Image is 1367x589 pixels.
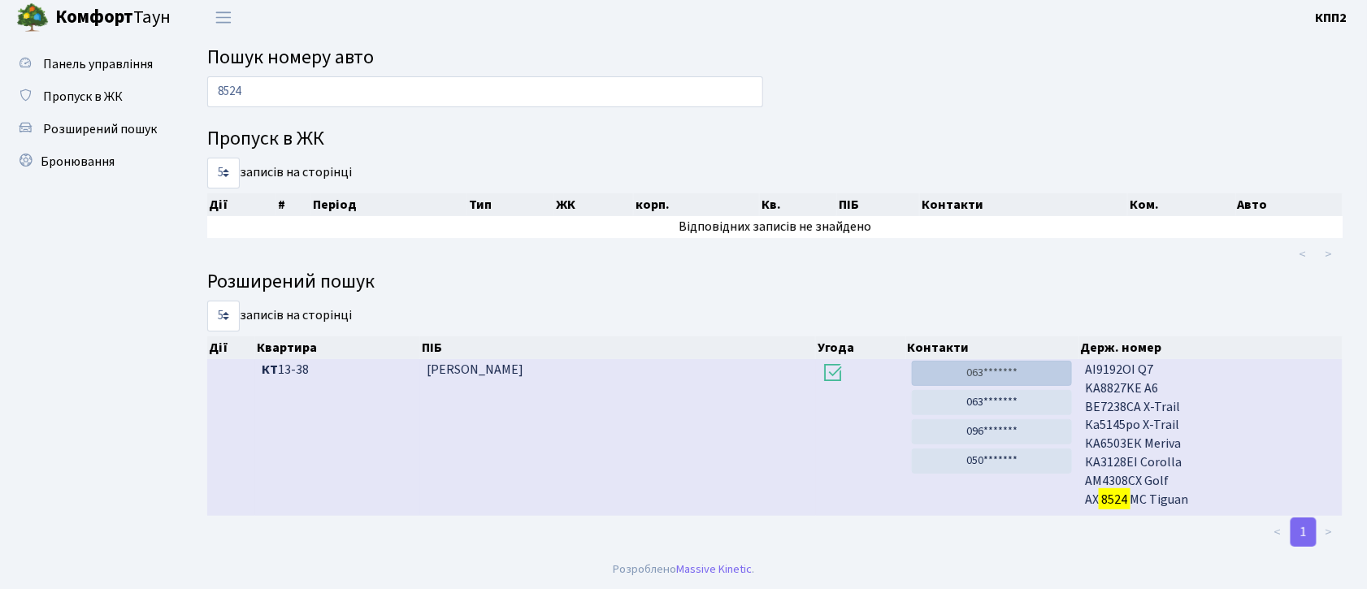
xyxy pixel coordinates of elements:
span: Панель управління [43,55,153,73]
span: Таун [55,4,171,32]
label: записів на сторінці [207,301,352,331]
a: Бронювання [8,145,171,178]
a: КПП2 [1316,8,1347,28]
th: Тип [467,193,554,216]
span: Пошук номеру авто [207,43,374,71]
b: КПП2 [1316,9,1347,27]
th: Угода [816,336,905,359]
b: Комфорт [55,4,133,30]
th: Держ. номер [1079,336,1343,359]
th: Ком. [1128,193,1235,216]
b: КТ [262,361,278,379]
a: 1 [1291,518,1317,547]
h4: Розширений пошук [207,271,1343,294]
button: Переключити навігацію [203,4,244,31]
select: записів на сторінці [207,158,240,188]
span: Пропуск в ЖК [43,88,123,106]
select: записів на сторінці [207,301,240,331]
th: # [276,193,312,216]
label: записів на сторінці [207,158,352,188]
th: Авто [1236,193,1343,216]
th: корп. [634,193,760,216]
th: Квартира [255,336,420,359]
th: Дії [207,336,255,359]
th: Дії [207,193,276,216]
span: AI9192OI Q7 KA8827KE A6 BE7238CA X-Trail Ка5145ро X-Trail КА6503ЕК Meriva КА3128EI Corolla AM4308... [1085,361,1336,509]
a: Massive Kinetic [676,561,752,578]
td: Відповідних записів не знайдено [207,216,1343,238]
a: Пропуск в ЖК [8,80,171,113]
a: Панель управління [8,48,171,80]
span: Бронювання [41,153,115,171]
th: ЖК [554,193,633,216]
th: Контакти [920,193,1129,216]
a: Розширений пошук [8,113,171,145]
img: logo.png [16,2,49,34]
th: Період [311,193,467,216]
span: [PERSON_NAME] [427,361,523,379]
mark: 8524 [1099,488,1130,511]
th: Контакти [906,336,1079,359]
span: 13-38 [262,361,414,379]
input: Пошук [207,76,763,107]
th: ПІБ [837,193,920,216]
th: Кв. [760,193,837,216]
div: Розроблено . [613,561,754,578]
span: Розширений пошук [43,120,157,138]
th: ПІБ [420,336,816,359]
h4: Пропуск в ЖК [207,128,1343,151]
